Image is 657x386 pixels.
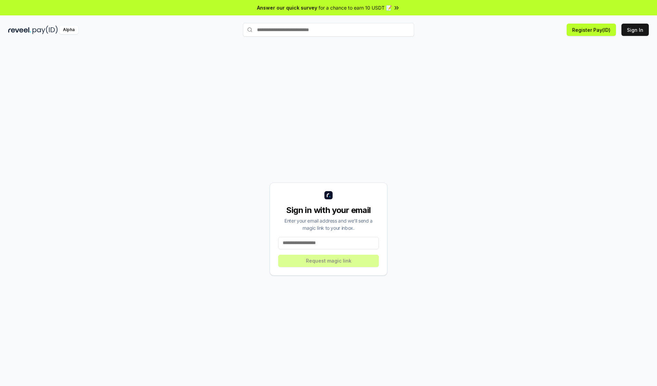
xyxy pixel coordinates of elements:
img: pay_id [33,26,58,34]
img: reveel_dark [8,26,31,34]
img: logo_small [324,191,333,199]
span: Answer our quick survey [257,4,317,11]
span: for a chance to earn 10 USDT 📝 [319,4,392,11]
div: Sign in with your email [278,205,379,216]
div: Enter your email address and we’ll send a magic link to your inbox. [278,217,379,231]
button: Register Pay(ID) [567,24,616,36]
div: Alpha [59,26,78,34]
button: Sign In [621,24,649,36]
